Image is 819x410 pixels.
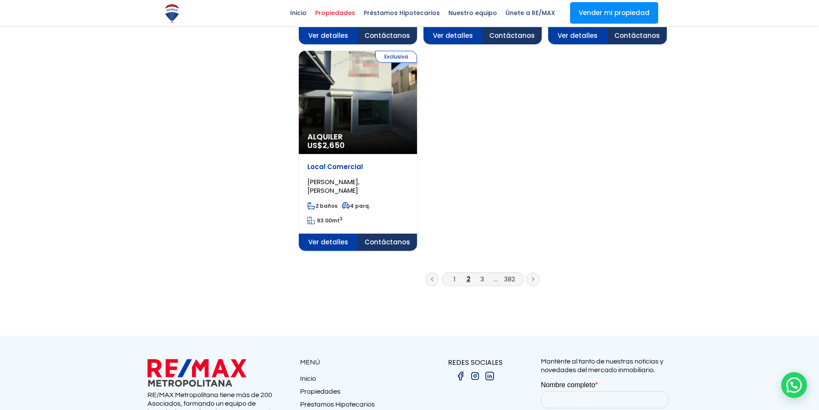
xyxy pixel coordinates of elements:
[501,6,559,19] span: Únete a RE/MAX
[322,140,345,151] span: 2,650
[359,6,444,19] span: Préstamos Hipotecarios
[340,216,343,222] sup: 2
[161,3,183,24] img: Logo de REMAX
[548,27,607,44] span: Ver detalles
[358,27,417,44] span: Contáctanos
[410,357,541,368] p: REDES SOCIALES
[307,202,337,210] span: 2 baños
[466,274,470,284] a: 2
[480,274,484,284] a: 3
[482,27,542,44] span: Contáctanos
[455,371,466,381] img: facebook.png
[470,371,480,381] img: instagram.png
[299,234,358,251] span: Ver detalles
[494,274,498,284] a: ...
[307,133,408,141] span: Alquiler
[358,234,417,251] span: Contáctanos
[317,217,332,224] span: 93.00
[300,387,410,400] a: Propiedades
[307,217,343,224] span: mt
[307,177,359,195] span: [PERSON_NAME], [PERSON_NAME]
[541,357,672,374] p: Manténte al tanto de nuestras noticias y novedades del mercado inmobiliario.
[504,274,515,284] a: 382
[147,357,246,388] img: remax metropolitana logo
[454,274,456,284] a: 1
[342,202,370,210] span: 4 parq.
[286,6,311,19] span: Inicio
[311,6,359,19] span: Propiedades
[444,6,501,19] span: Nuestro equipo
[300,374,410,387] a: Inicio
[299,27,358,44] span: Ver detalles
[607,27,667,44] span: Contáctanos
[307,140,345,151] span: US$
[485,371,495,381] img: linkedin.png
[300,357,410,368] p: MENÚ
[299,51,417,251] a: Exclusiva Alquiler US$2,650Local Comercial[PERSON_NAME], [PERSON_NAME]2 baños4 parq. 93.00mt2 Ver...
[375,51,417,63] span: Exclusiva
[307,163,408,171] p: Local Comercial
[570,2,658,24] a: Vender mi propiedad
[423,27,483,44] span: Ver detalles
